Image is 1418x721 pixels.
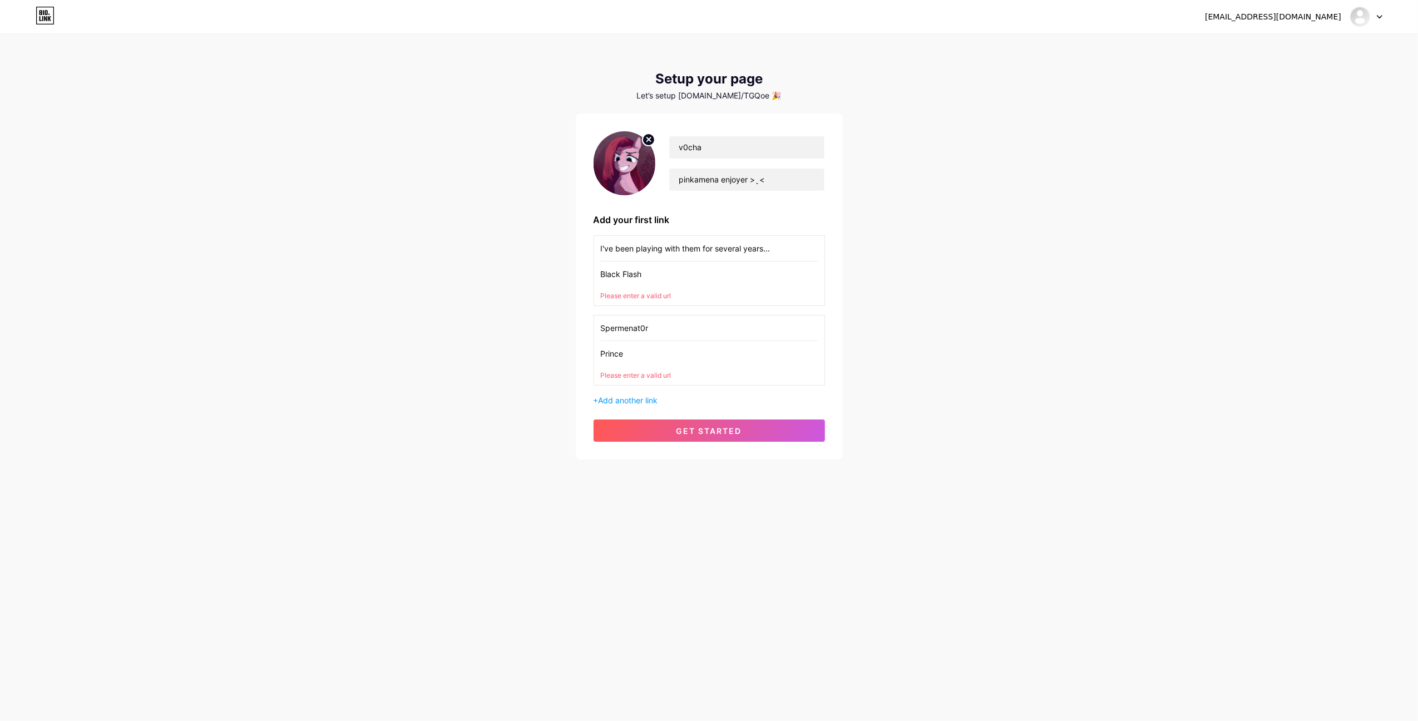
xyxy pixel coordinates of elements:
[676,426,742,436] span: get started
[576,71,843,87] div: Setup your page
[601,261,818,287] input: URL (https://instagram.com/yourname)
[601,236,818,261] input: Link name (My Instagram)
[594,131,656,195] img: profile pic
[576,91,843,100] div: Let’s setup [DOMAIN_NAME]/TGQoe 🎉
[601,315,818,340] input: Link name (My Instagram)
[669,136,824,159] input: Your name
[594,394,825,406] div: +
[601,341,818,366] input: URL (https://instagram.com/yourname)
[601,371,818,381] div: Please enter a valid url
[594,213,825,226] div: Add your first link
[594,419,825,442] button: get started
[599,396,658,405] span: Add another link
[1205,11,1341,23] div: [EMAIL_ADDRESS][DOMAIN_NAME]
[1350,6,1371,27] img: Тимофей Блинов
[669,169,824,191] input: bio
[601,291,818,301] div: Please enter a valid url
